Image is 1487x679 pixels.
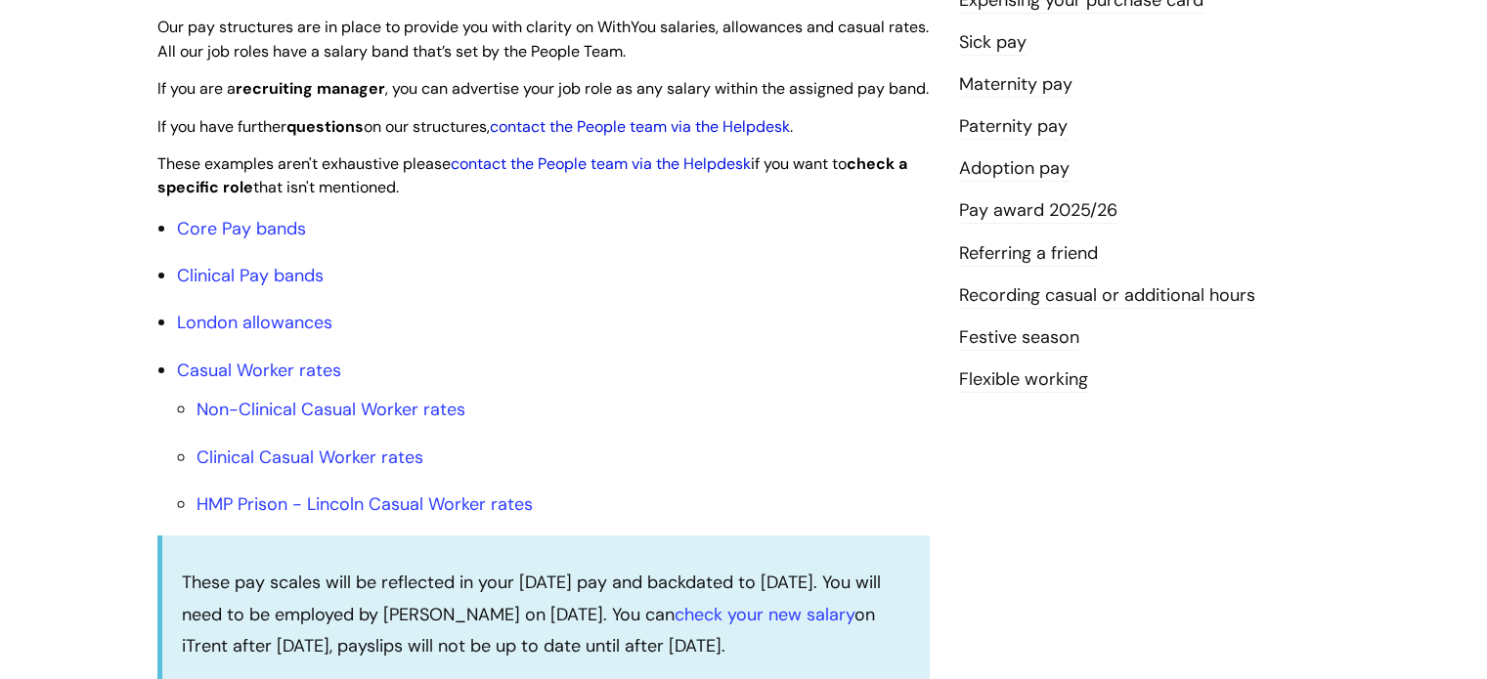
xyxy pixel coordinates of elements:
[236,78,385,99] strong: recruiting manager
[177,359,341,382] a: Casual Worker rates
[197,446,423,469] a: Clinical Casual Worker rates
[959,72,1072,98] a: Maternity pay
[197,398,465,421] a: Non-Clinical Casual Worker rates
[675,603,854,626] a: check your new salary
[959,283,1255,309] a: Recording casual or additional hours
[959,367,1088,393] a: Flexible working
[182,567,910,661] p: These pay scales will be reflected in your [DATE] pay and backdated to [DATE]. You will need to b...
[157,78,929,99] span: If you are a , you can advertise your job role as any salary within the assigned pay band.
[959,325,1079,351] a: Festive season
[959,30,1027,56] a: Sick pay
[959,241,1098,267] a: Referring a friend
[157,153,907,198] span: These examples aren't exhaustive please if you want to that isn't mentioned.
[451,153,751,174] a: contact the People team via the Helpdesk
[959,156,1070,182] a: Adoption pay
[177,311,332,334] a: London allowances
[177,217,306,240] a: Core Pay bands
[490,116,790,137] a: contact the People team via the Helpdesk
[197,492,533,516] a: HMP Prison - Lincoln Casual Worker rates
[157,116,793,137] span: If you have further on our structures, .
[286,116,364,137] strong: questions
[959,198,1117,224] a: Pay award 2025/26
[177,264,324,287] a: Clinical Pay bands
[959,114,1068,140] a: Paternity pay
[157,17,929,62] span: Our pay structures are in place to provide you with clarity on WithYou salaries, allowances and c...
